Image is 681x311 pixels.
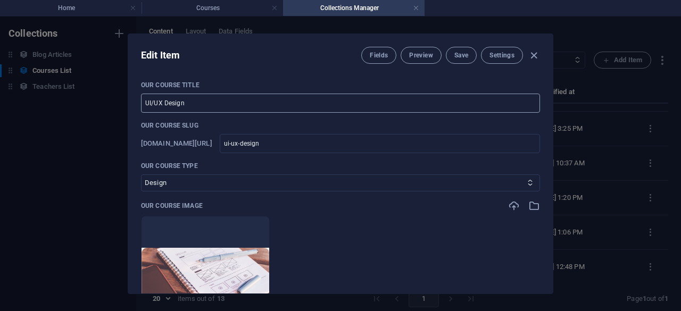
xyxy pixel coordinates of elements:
h4: Collections Manager [283,2,425,14]
p: Our Course Image [141,201,203,210]
button: Preview [401,47,441,64]
p: Our Course Slug [141,121,540,130]
button: Fields [361,47,396,64]
span: Save [454,51,468,60]
p: Our Course Title [141,81,540,89]
h4: Courses [142,2,283,14]
span: Fields [370,51,388,60]
button: Save [446,47,477,64]
span: Preview [409,51,433,60]
span: Settings [489,51,514,60]
button: Settings [481,47,523,64]
p: Our Course Type [141,162,540,170]
h2: Edit Item [141,49,180,62]
h6: [DOMAIN_NAME][URL] [141,137,212,150]
i: Select from file manager or stock photos [528,200,540,212]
